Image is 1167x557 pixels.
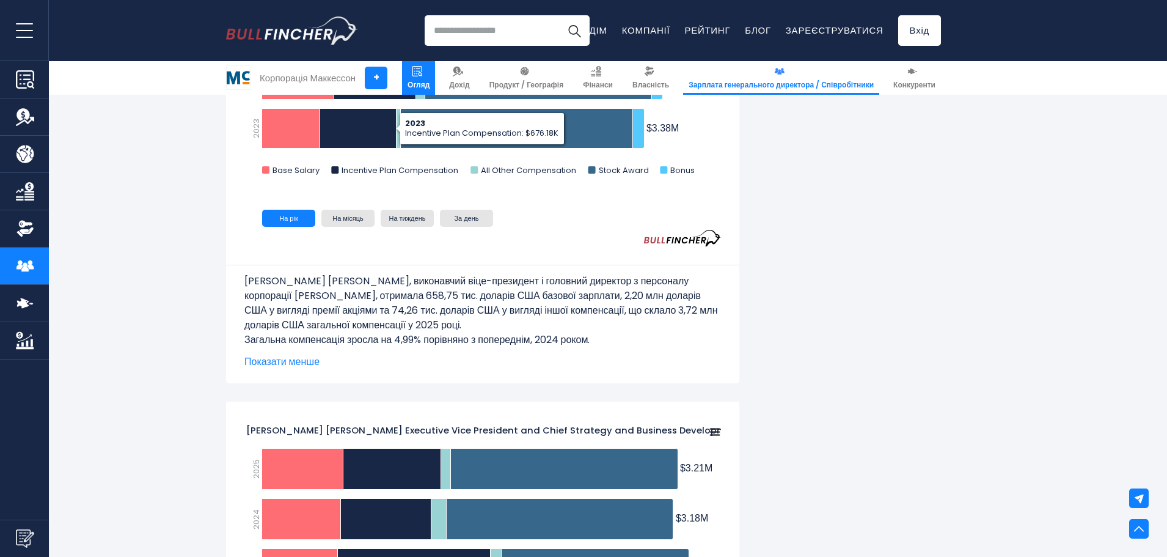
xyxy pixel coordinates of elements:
a: Дім [590,24,607,37]
font: Дохід [449,79,469,90]
a: Компанії [622,24,670,37]
tspan: [PERSON_NAME] [PERSON_NAME] Executive Vice President and Chief Strategy and Business Development ... [246,424,777,437]
tspan: $3.18M [676,513,708,523]
font: Загальна компенсація зросла на 4,99% порівняно з попереднім, 2024 роком. [244,333,590,347]
a: Дохід [444,61,475,95]
a: Продукт / Географія [484,61,569,95]
a: Фінанси [577,61,618,95]
a: Власність [627,61,675,95]
font: Корпорація Маккессон [260,72,356,84]
text: 2024 [251,509,262,529]
a: Рейтинг [684,24,730,37]
a: Огляд [402,61,435,95]
font: Продукт / Географія [489,79,563,90]
font: Власність [632,79,669,90]
text: Base Salary [273,164,320,176]
tspan: $3.21M [680,463,712,473]
text: Bonus [670,164,695,176]
a: Блог [745,24,770,37]
tspan: $3.38M [646,123,679,133]
img: Логотип MCK [227,66,250,89]
text: 2023 [251,119,262,138]
font: Конкуренти [893,79,935,90]
text: 2025 [251,459,262,479]
text: All Other Compensation [481,164,576,176]
font: На місяць [332,213,364,223]
a: Зареєструватися [786,24,883,37]
font: На тиждень [389,213,426,223]
a: Зарплата генерального директора / Співробітники [683,61,879,95]
text: Incentive Plan Compensation [342,164,458,176]
font: Показати менше [244,355,320,369]
font: Фінанси [583,79,613,90]
text: Stock Award [599,164,649,176]
font: Зарплата генерального директора / Співробітники [689,79,874,90]
font: На рік [279,213,298,223]
font: За день [454,213,478,223]
img: Власність [16,219,34,238]
a: Перейти на головну сторінку [226,17,357,45]
font: Огляд [408,79,430,90]
font: + [373,70,379,84]
font: Вхід [910,24,929,37]
a: + [365,67,387,89]
a: Вхід [898,15,941,46]
a: Конкуренти [888,61,941,95]
button: Пошук [559,15,590,46]
font: [PERSON_NAME] [PERSON_NAME], виконавчий віце-президент і головний директор з персоналу корпорації... [244,274,717,332]
img: Логотип Снігура [226,17,358,45]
